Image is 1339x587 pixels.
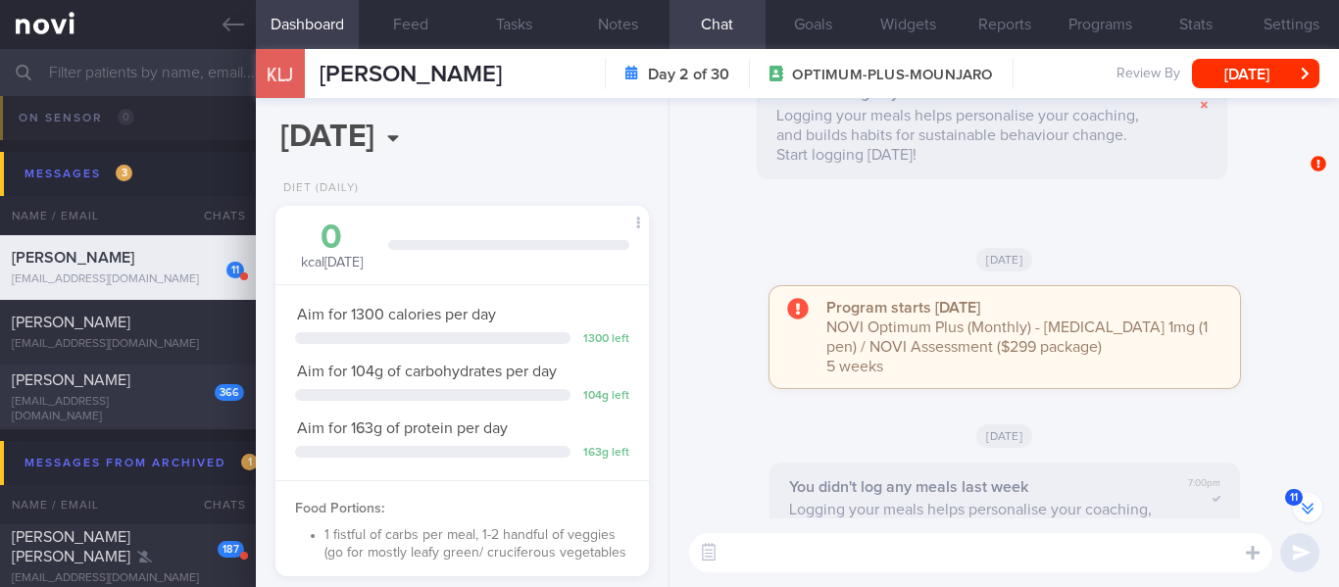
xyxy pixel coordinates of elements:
[116,165,132,181] span: 3
[241,454,258,470] span: 1
[1116,66,1180,83] span: Review By
[215,384,244,401] div: 366
[297,364,557,379] span: Aim for 104g of carbohydrates per day
[226,262,244,278] div: 11
[789,500,1161,559] p: Logging your meals helps personalise your coaching, and builds habits for sustainable behaviour c...
[1192,59,1319,88] button: [DATE]
[12,395,244,424] div: [EMAIL_ADDRESS][DOMAIN_NAME]
[295,220,369,272] div: kcal [DATE]
[580,332,629,347] div: 1300 left
[251,37,310,113] div: KLJ
[295,220,369,255] div: 0
[580,446,629,461] div: 163 g left
[12,250,134,266] span: [PERSON_NAME]
[826,300,980,316] strong: Program starts [DATE]
[297,307,496,322] span: Aim for 1300 calories per day
[1188,477,1220,490] span: 7:00pm
[20,450,263,476] div: Messages from Archived
[12,571,244,586] div: [EMAIL_ADDRESS][DOMAIN_NAME]
[776,106,1148,165] p: Logging your meals helps personalise your coaching, and builds habits for sustainable behaviour c...
[826,359,883,374] span: 5 weeks
[580,389,629,404] div: 104 g left
[218,541,244,558] div: 187
[12,272,244,287] div: [EMAIL_ADDRESS][DOMAIN_NAME]
[118,109,134,125] span: 0
[324,522,629,562] li: 1 fistful of carbs per meal, 1-2 handful of veggies (go for mostly leafy green/ cruciferous veget...
[789,479,1028,495] strong: You didn't log any meals last week
[1293,493,1322,522] button: 11
[275,181,359,196] div: Diet (Daily)
[976,424,1032,448] span: [DATE]
[177,196,256,235] div: Chats
[976,248,1032,271] span: [DATE]
[14,105,139,131] div: On sensor
[826,319,1208,355] span: NOVI Optimum Plus (Monthly) - [MEDICAL_DATA] 1mg (1 pen) / NOVI Assessment ($299 package)
[1285,489,1303,506] span: 11
[792,66,992,85] span: OPTIMUM-PLUS-MOUNJARO
[297,420,508,436] span: Aim for 163g of protein per day
[648,65,729,84] strong: Day 2 of 30
[12,337,244,352] div: [EMAIL_ADDRESS][DOMAIN_NAME]
[12,529,130,564] span: [PERSON_NAME] [PERSON_NAME]
[20,161,137,187] div: Messages
[295,502,384,515] strong: Food Portions:
[12,372,130,388] span: [PERSON_NAME]
[12,315,130,330] span: [PERSON_NAME]
[320,63,502,86] span: [PERSON_NAME]
[177,485,256,524] div: Chats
